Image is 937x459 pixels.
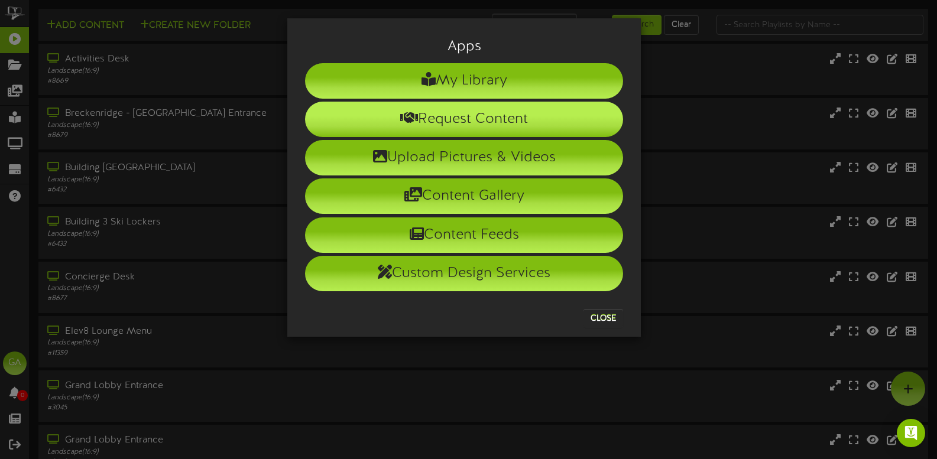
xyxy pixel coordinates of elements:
button: Close [583,309,623,328]
li: Custom Design Services [305,256,623,291]
h3: Apps [305,39,623,54]
li: Content Gallery [305,178,623,214]
li: Request Content [305,102,623,137]
li: Upload Pictures & Videos [305,140,623,175]
li: My Library [305,63,623,99]
div: Open Intercom Messenger [897,419,925,447]
li: Content Feeds [305,217,623,253]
